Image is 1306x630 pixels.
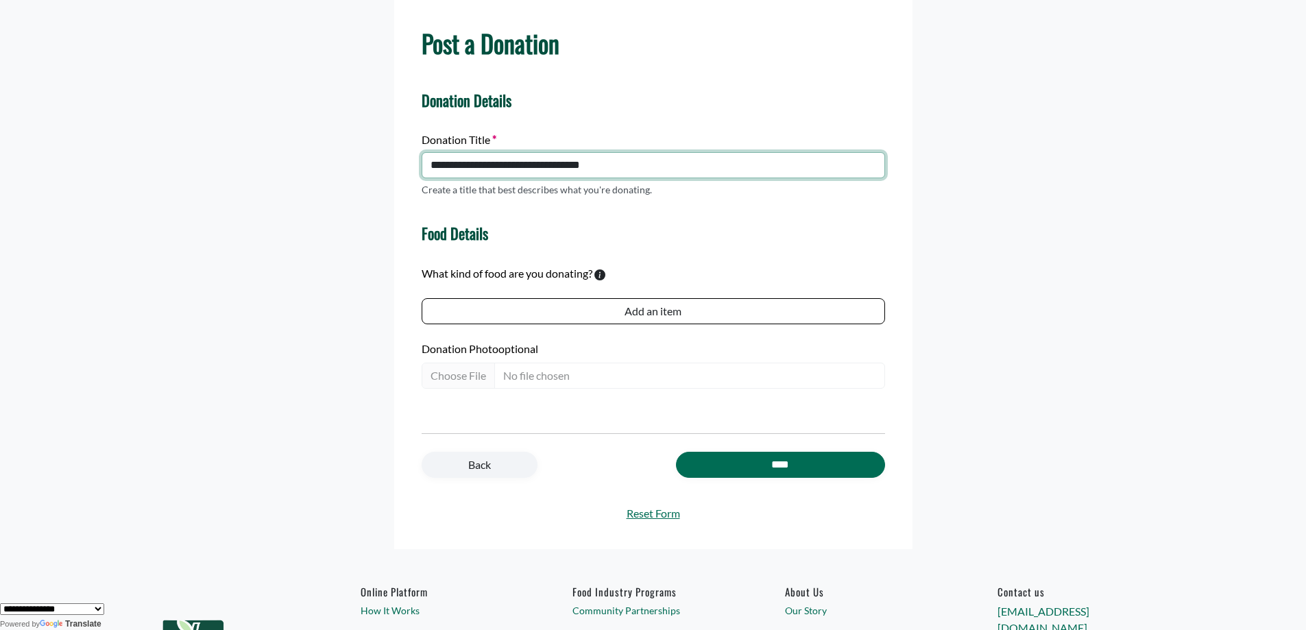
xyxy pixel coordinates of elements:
h6: Food Industry Programs [572,585,733,598]
h6: Online Platform [361,585,521,598]
svg: To calculate environmental impacts, we follow the Food Loss + Waste Protocol [594,269,605,280]
label: What kind of food are you donating? [422,265,592,282]
h1: Post a Donation [422,28,885,58]
h4: Donation Details [422,91,885,109]
p: Create a title that best describes what you're donating. [422,182,652,197]
span: optional [498,342,538,355]
h4: Food Details [422,224,488,242]
img: Google Translate [40,620,65,629]
a: Back [422,452,537,478]
h6: Contact us [997,585,1158,598]
label: Donation Photo [422,341,885,357]
button: Add an item [422,298,885,324]
label: Donation Title [422,132,496,148]
a: Reset Form [422,505,885,522]
a: About Us [785,585,945,598]
a: Translate [40,619,101,629]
